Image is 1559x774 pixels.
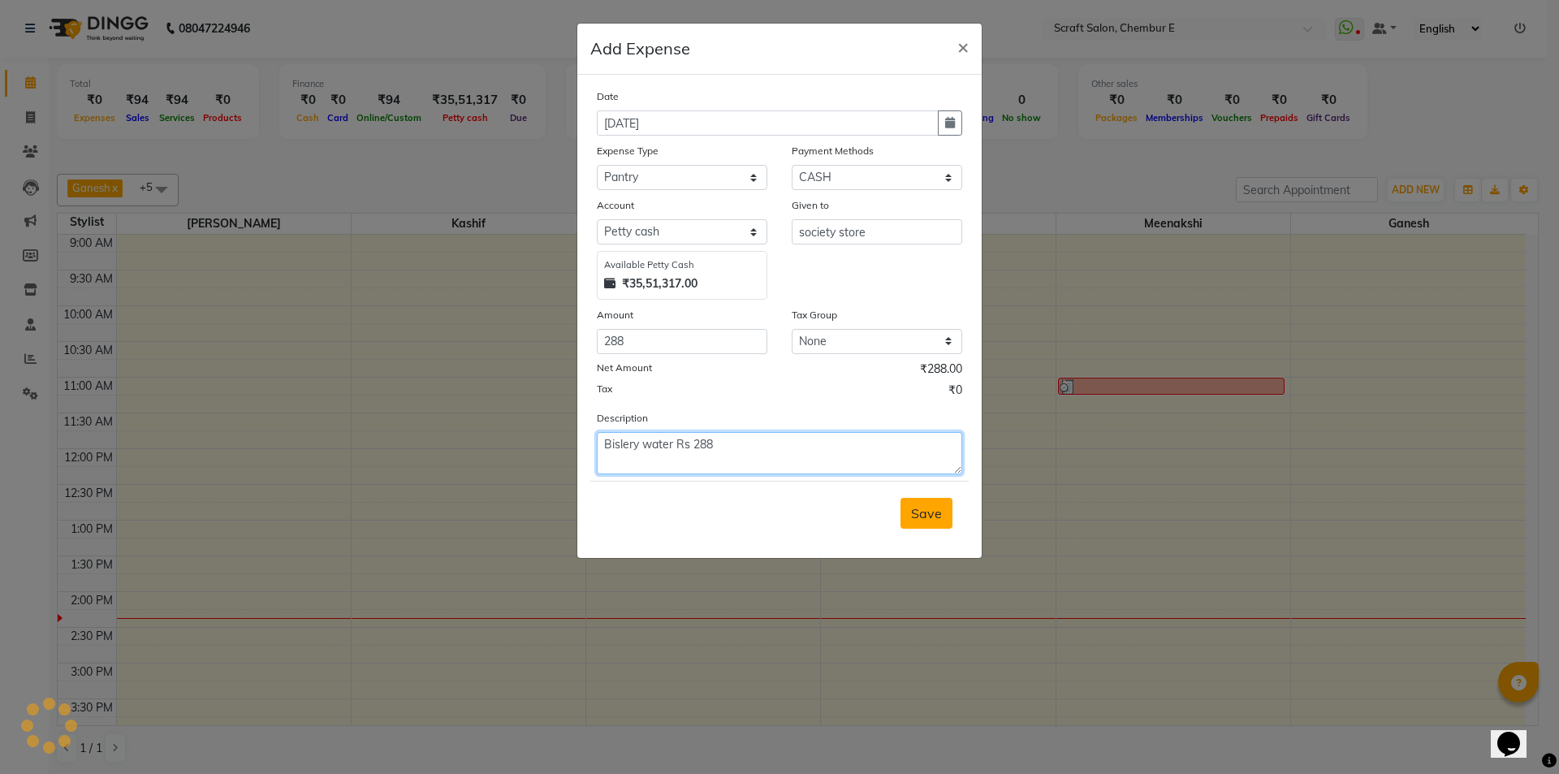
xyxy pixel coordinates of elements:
label: Description [597,411,648,426]
label: Amount [597,308,633,322]
iframe: chat widget [1491,709,1543,758]
label: Date [597,89,619,104]
h5: Add Expense [590,37,690,61]
label: Tax [597,382,612,396]
label: Account [597,198,634,213]
button: Close [944,24,982,69]
span: ₹288.00 [920,361,962,382]
span: Save [911,505,942,521]
label: Expense Type [597,144,659,158]
span: × [957,34,969,58]
input: Amount [597,329,767,354]
button: Save [900,498,952,529]
div: Available Petty Cash [604,258,760,272]
label: Payment Methods [792,144,874,158]
label: Given to [792,198,829,213]
span: ₹0 [948,382,962,403]
label: Net Amount [597,361,652,375]
input: Given to [792,219,962,244]
strong: ₹35,51,317.00 [622,275,697,292]
label: Tax Group [792,308,837,322]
